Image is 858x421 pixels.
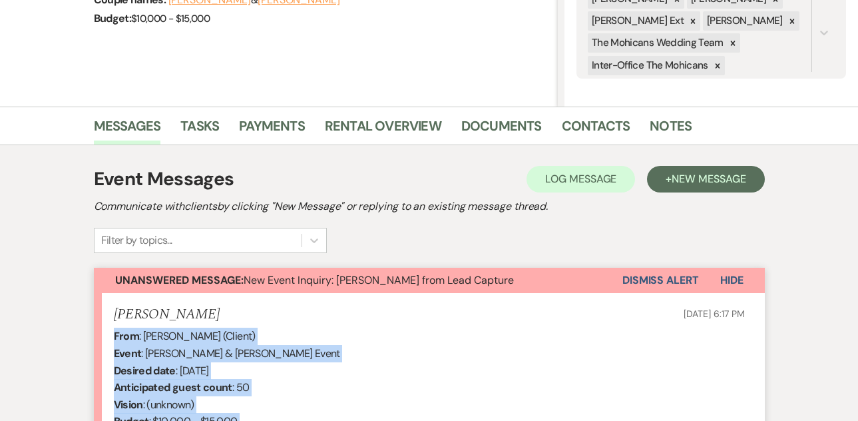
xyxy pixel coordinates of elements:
h1: Event Messages [94,165,234,193]
span: Hide [720,273,744,287]
a: Notes [650,115,692,145]
span: [DATE] 6:17 PM [684,308,744,320]
div: Filter by topics... [101,232,172,248]
button: Log Message [527,166,635,193]
span: Log Message [545,172,616,186]
b: Vision [114,398,143,412]
h5: [PERSON_NAME] [114,306,220,323]
b: From [114,329,139,343]
button: +New Message [647,166,764,193]
div: [PERSON_NAME] Ext [588,11,686,31]
span: $10,000 - $15,000 [131,12,210,25]
span: New Message [672,172,746,186]
button: Hide [699,268,765,293]
a: Contacts [562,115,630,145]
span: New Event Inquiry: [PERSON_NAME] from Lead Capture [115,273,514,287]
a: Rental Overview [325,115,441,145]
b: Anticipated guest count [114,380,232,394]
div: [PERSON_NAME] [703,11,785,31]
button: Dismiss Alert [622,268,699,293]
b: Event [114,346,142,360]
span: Budget: [94,11,132,25]
b: Desired date [114,364,176,378]
button: Unanswered Message:New Event Inquiry: [PERSON_NAME] from Lead Capture [94,268,622,293]
h2: Communicate with clients by clicking "New Message" or replying to an existing message thread. [94,199,765,214]
div: The Mohicans Wedding Team [588,33,726,53]
div: Inter-Office The Mohicans [588,56,710,75]
strong: Unanswered Message: [115,273,244,287]
a: Payments [239,115,305,145]
a: Documents [461,115,542,145]
a: Tasks [180,115,219,145]
a: Messages [94,115,161,145]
